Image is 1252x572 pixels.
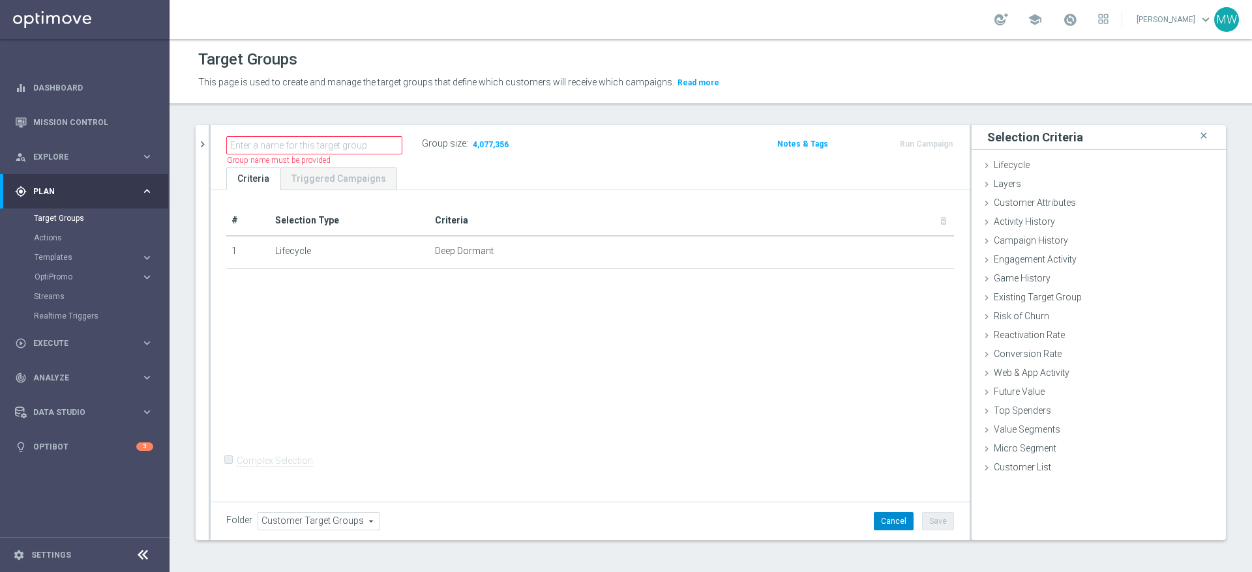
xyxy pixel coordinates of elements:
[15,372,27,384] i: track_changes
[994,179,1021,189] span: Layers
[34,208,168,228] div: Target Groups
[141,150,153,163] i: keyboard_arrow_right
[35,253,128,261] span: Templates
[34,213,136,223] a: Target Groups
[14,83,154,93] button: equalizer Dashboard
[994,216,1055,227] span: Activity History
[994,330,1065,340] span: Reactivation Rate
[141,271,153,283] i: keyboard_arrow_right
[141,185,153,197] i: keyboard_arrow_right
[34,248,168,267] div: Templates
[994,292,1082,302] span: Existing Target Group
[874,512,914,530] button: Cancel
[34,228,168,248] div: Actions
[34,306,168,326] div: Realtime Triggers
[14,338,154,349] button: play_circle_outline Execute keyboard_arrow_right
[994,405,1051,416] span: Top Spenders
[15,407,141,418] div: Data Studio
[922,512,954,530] button: Save
[34,267,168,287] div: OptiPromo
[435,246,494,257] span: Deep Dormant
[994,235,1068,246] span: Campaign History
[31,551,71,559] a: Settings
[676,76,721,90] button: Read more
[141,371,153,384] i: keyboard_arrow_right
[1135,10,1214,29] a: [PERSON_NAME]keyboard_arrow_down
[994,443,1056,453] span: Micro Segment
[987,130,1083,145] h3: Selection Criteria
[466,138,468,149] label: :
[15,337,27,349] i: play_circle_outline
[15,429,153,464] div: Optibot
[227,155,331,166] label: Group name must be provided
[994,462,1051,472] span: Customer List
[994,424,1060,435] span: Value Segments
[994,386,1045,397] span: Future Value
[14,117,154,128] button: Mission Control
[141,337,153,349] i: keyboard_arrow_right
[15,186,27,197] i: gps_fixed
[141,251,153,264] i: keyboard_arrow_right
[35,253,141,261] div: Templates
[14,373,154,383] button: track_changes Analyze keyboard_arrow_right
[33,70,153,105] a: Dashboard
[14,442,154,452] button: lightbulb Optibot 3
[435,215,468,225] span: Criteria
[994,254,1077,265] span: Engagement Activity
[33,105,153,139] a: Mission Control
[270,206,430,236] th: Selection Type
[15,441,27,453] i: lightbulb
[33,339,141,347] span: Execute
[280,167,397,190] a: Triggered Campaigns
[1214,7,1239,32] div: MW
[15,70,153,105] div: Dashboard
[237,455,313,467] label: Complex Selection
[33,153,141,161] span: Explore
[15,151,141,163] div: Explore
[34,252,154,263] button: Templates keyboard_arrow_right
[270,236,430,268] td: Lifecycle
[226,206,270,236] th: #
[471,139,510,152] span: 4,077,356
[994,197,1076,208] span: Customer Attributes
[226,167,280,190] a: Criteria
[994,367,1069,378] span: Web & App Activity
[994,273,1051,283] span: Game History
[198,50,297,69] h1: Target Groups
[226,136,402,154] input: Enter a name for this target group
[14,407,154,418] button: Data Studio keyboard_arrow_right
[35,273,141,281] div: OptiPromo
[14,186,154,197] button: gps_fixed Plan keyboard_arrow_right
[226,236,270,268] td: 1
[15,105,153,139] div: Mission Control
[35,273,128,281] span: OptiPromo
[13,549,25,561] i: settings
[34,291,136,302] a: Streams
[33,429,136,464] a: Optibot
[15,337,141,349] div: Execute
[14,152,154,162] button: person_search Explore keyboard_arrow_right
[15,82,27,94] i: equalizer
[994,311,1049,321] span: Risk of Churn
[994,160,1030,170] span: Lifecycle
[15,186,141,197] div: Plan
[34,311,136,321] a: Realtime Triggers
[196,138,209,150] i: chevron_right
[141,406,153,418] i: keyboard_arrow_right
[34,287,168,306] div: Streams
[33,408,141,416] span: Data Studio
[196,125,209,164] button: chevron_right
[136,442,153,451] div: 3
[34,272,154,282] button: OptiPromo keyboard_arrow_right
[34,233,136,243] a: Actions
